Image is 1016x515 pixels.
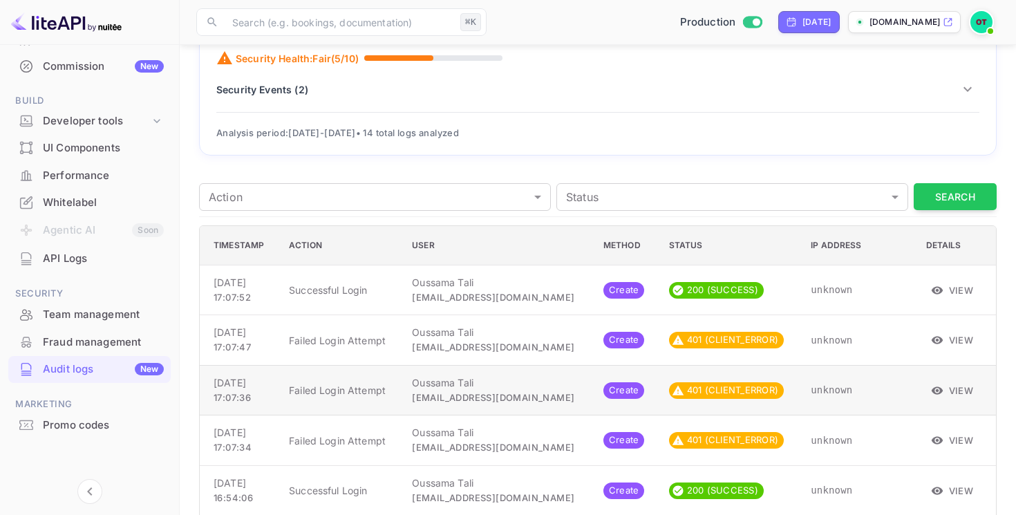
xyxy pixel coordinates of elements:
span: [EMAIL_ADDRESS][DOMAIN_NAME] [412,341,574,353]
span: Create [603,283,645,297]
div: Promo codes [43,418,164,433]
img: Oussama Tali [970,11,993,33]
span: 200 (SUCCESS) [681,283,764,297]
div: [DATE] [802,16,831,28]
p: [DOMAIN_NAME] [869,16,940,28]
a: Team management [8,301,171,327]
span: Create [603,433,645,447]
button: View [926,430,979,451]
p: unknown [811,433,903,448]
div: Switch to Sandbox mode [675,15,768,30]
button: View [926,280,979,301]
p: Successful Login [289,283,390,297]
p: unknown [811,383,903,397]
div: ⌘K [460,13,481,31]
span: 401 (CLIENT_ERROR) [681,384,784,397]
div: UI Components [43,140,164,156]
button: Collapse navigation [77,479,102,504]
p: Failed Login Attempt [289,433,390,448]
p: Security Events ( 2 ) [216,82,308,97]
th: Action [278,226,401,265]
img: LiteAPI logo [11,11,122,33]
th: Details [915,226,996,265]
p: unknown [811,483,903,498]
th: User [401,226,592,265]
p: [DATE] [214,425,267,440]
span: Production [680,15,736,30]
p: Oussama Tali [412,476,581,490]
p: Failed Login Attempt [289,333,390,348]
span: Create [603,484,645,498]
a: Performance [8,162,171,188]
a: API Logs [8,245,171,271]
a: CommissionNew [8,53,171,79]
div: CommissionNew [8,53,171,80]
div: Developer tools [43,113,150,129]
div: Performance [8,162,171,189]
button: View [926,380,979,401]
div: Fraud management [43,335,164,350]
div: Team management [8,301,171,328]
span: 17:07:52 [214,292,251,303]
span: Marketing [8,397,171,412]
p: [DATE] [214,375,267,390]
button: Search [914,183,997,210]
span: Build [8,93,171,109]
div: Promo codes [8,412,171,439]
p: Oussama Tali [412,325,581,339]
a: Earnings [8,26,171,51]
th: IP Address [800,226,914,265]
div: New [135,363,164,375]
span: 16:54:06 [214,492,253,503]
span: Analysis period: [DATE] - [DATE] • 14 total logs analyzed [216,127,459,138]
span: [EMAIL_ADDRESS][DOMAIN_NAME] [412,392,574,403]
p: unknown [811,283,903,297]
a: Whitelabel [8,189,171,215]
div: Audit logsNew [8,356,171,383]
span: 17:07:36 [214,392,251,403]
span: [EMAIL_ADDRESS][DOMAIN_NAME] [412,292,574,303]
span: 401 (CLIENT_ERROR) [681,333,784,347]
div: API Logs [43,251,164,267]
div: Team management [43,307,164,323]
div: API Logs [8,245,171,272]
span: Security [8,286,171,301]
input: Search (e.g. bookings, documentation) [224,8,455,36]
p: Oussama Tali [412,375,581,390]
p: Successful Login [289,483,390,498]
th: Timestamp [200,226,278,265]
div: Audit logs [43,362,164,377]
span: [EMAIL_ADDRESS][DOMAIN_NAME] [412,442,574,453]
span: 200 (SUCCESS) [681,484,764,498]
p: Security Health: Fair ( 5 /10) [236,51,359,66]
span: [EMAIL_ADDRESS][DOMAIN_NAME] [412,492,574,503]
span: Create [603,384,645,397]
p: Oussama Tali [412,425,581,440]
button: View [926,330,979,350]
div: Fraud management [8,329,171,356]
a: Fraud management [8,329,171,355]
th: Status [658,226,800,265]
p: [DATE] [214,325,267,339]
div: Commission [43,59,164,75]
a: Audit logsNew [8,356,171,382]
div: Whitelabel [43,195,164,211]
p: [DATE] [214,275,267,290]
span: Create [603,333,645,347]
a: UI Components [8,135,171,160]
p: Oussama Tali [412,275,581,290]
div: Whitelabel [8,189,171,216]
a: Promo codes [8,412,171,438]
div: New [135,60,164,73]
span: 401 (CLIENT_ERROR) [681,433,784,447]
div: UI Components [8,135,171,162]
div: Performance [43,168,164,184]
p: unknown [811,333,903,348]
p: Failed Login Attempt [289,383,390,397]
p: [DATE] [214,476,267,490]
span: 17:07:47 [214,341,251,353]
div: Developer tools [8,109,171,133]
span: 17:07:34 [214,442,252,453]
button: View [926,480,979,501]
th: Method [592,226,658,265]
